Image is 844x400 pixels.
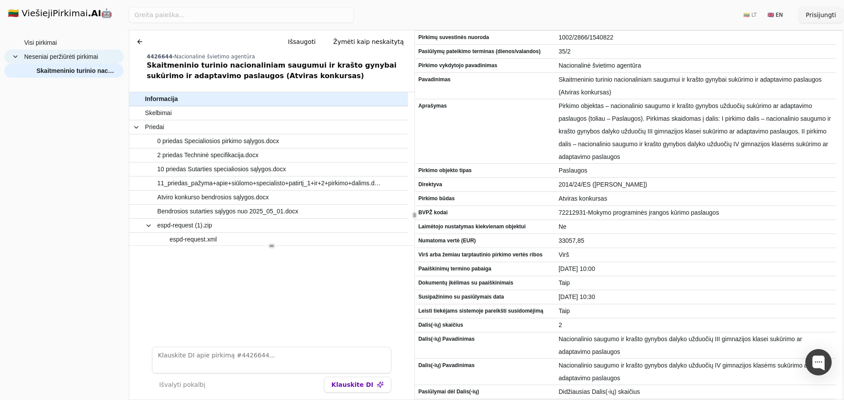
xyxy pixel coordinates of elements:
span: Taip [559,277,833,289]
span: Dalis(-ių) Pavadinimas [418,359,552,372]
div: - [147,53,411,60]
span: Informacija [145,93,178,105]
span: Susipažinimo su pasiūlymais data [418,291,552,303]
span: 33057,85 [559,234,833,247]
span: Leisti tiekėjams sistemoje pareikšti susidomėjimą [418,305,552,317]
span: 2 priedas Techninė specifikacija.docx [157,149,258,162]
span: Pirkimo vykdytojo pavadinimas [418,59,552,72]
span: Nacionalinio saugumo ir krašto gynybos dalyko užduočių III gimnazijos klasei sukūrimo ar adaptavi... [559,333,833,358]
span: Virš arba žemiau tarptautinio pirkimo vertės ribos [418,249,552,261]
span: Pasiūlymai dėl Dalis(-ių) [418,386,552,398]
span: [DATE] 10:30 [559,291,833,303]
span: 72212931-Mokymo programinės įrangos kūrimo paslaugos [559,206,833,219]
span: Dalis(-ių) Pavadinimas [418,333,552,346]
span: Nacionalinė švietimo agentūra [175,54,255,60]
span: Laimėtojo nustatymas kiekvienam objektui [418,220,552,233]
span: [DATE] 10:00 [559,263,833,275]
span: 4426644 [147,54,172,60]
button: Prisijungti [799,7,843,23]
span: Skaitmeninio turinio nacionaliniam saugumui ir krašto gynybai sukūrimo ir adaptavimo paslaugos (A... [559,73,833,99]
strong: .AI [88,8,102,18]
button: Išsaugoti [281,34,323,50]
span: Paaiškinimų termino pabaiga [418,263,552,275]
span: Pavadinimas [418,73,552,86]
span: Didžiausias Dalis(-ių) skaičius [559,386,833,398]
span: Skaitmeninio turinio nacionaliniam saugumui ir krašto gynybai sukūrimo ir adaptavimo paslaugos (A... [36,64,115,77]
button: Žymėti kaip neskaitytą [326,34,411,50]
span: 1002/2866/1540822 [559,31,833,44]
span: 35/2 [559,45,833,58]
span: Dalis(-ių) skaičius [418,319,552,332]
span: Priedai [145,121,164,133]
span: Taip [559,305,833,317]
span: Paslaugos [559,164,833,177]
span: Atviro konkurso bendrosios sąlygos.docx [157,191,269,204]
span: Direktyva [418,178,552,191]
span: Skelbimai [145,107,172,119]
span: Nacionalinė švietimo agentūra [559,59,833,72]
span: Pirkimų suvestinės nuoroda [418,31,552,44]
button: 🇬🇧 EN [762,8,788,22]
span: 2 [559,319,833,332]
span: espd-request.xml [170,233,217,246]
span: 10 priedas Sutarties specialiosios sąlygos.docx [157,163,286,176]
span: espd-request (1).zip [157,219,212,232]
span: Ne [559,220,833,233]
span: Aprašymas [418,100,552,112]
span: Pasiūlymų pateikimo terminas (dienos/valandos) [418,45,552,58]
span: Dokumentų įkėlimas su paaiškinimais [418,277,552,289]
span: Pirkimo objekto tipas [418,164,552,177]
span: 0 priedas Specialiosios pirkimo sąlygos.docx [157,135,279,148]
span: Neseniai peržiūrėti pirkimai [24,50,98,63]
button: Klauskite DI [324,377,391,393]
span: Bendrosios sutarties sąlygos nuo 2025_05_01.docx [157,205,298,218]
span: 2014/24/ES ([PERSON_NAME]) [559,178,833,191]
span: BVPŽ kodai [418,206,552,219]
span: Visi pirkimai [24,36,57,49]
input: Greita paieška... [129,7,354,23]
div: Skaitmeninio turinio nacionaliniam saugumui ir krašto gynybai sukūrimo ir adaptavimo paslaugos (A... [147,60,411,81]
span: Atviras konkursas [559,192,833,205]
span: Virš [559,249,833,261]
span: Pirkimo būdas [418,192,552,205]
span: Nacionalinio saugumo ir krašto gynybos dalyko užduočių IV gimnazijos klasėms sukūrimo ar adaptavi... [559,359,833,385]
span: Pirkimo objektas – nacionalinio saugumo ir krašto gynybos užduočių sukūrimo ar adaptavimo paslaug... [559,100,833,163]
span: 11_priedas_pažyma+apie+siūlomo+specialisto+patirtį_1+ir+2+pirkimo+dalims.docx [157,177,382,190]
span: Numatoma vertė (EUR) [418,234,552,247]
